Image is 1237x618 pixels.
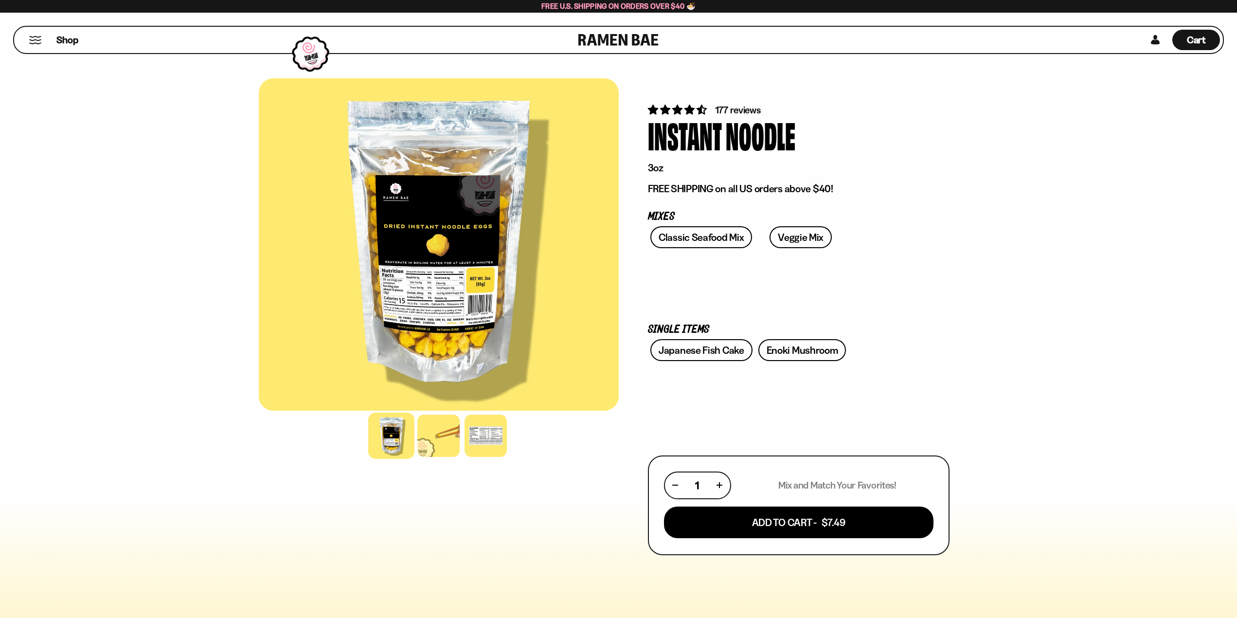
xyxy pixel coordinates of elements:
[778,479,896,491] p: Mix and Match Your Favorites!
[650,226,752,248] a: Classic Seafood Mix
[56,34,78,47] span: Shop
[648,117,722,153] div: Instant
[715,104,761,116] span: 177 reviews
[650,339,753,361] a: Japanese Fish Cake
[29,36,42,44] button: Mobile Menu Trigger
[1172,27,1220,53] div: Cart
[695,479,699,491] span: 1
[648,182,950,195] p: FREE SHIPPING on all US orders above $40!
[664,507,933,538] button: Add To Cart - $7.49
[648,104,709,116] span: 4.71 stars
[758,339,846,361] a: Enoki Mushroom
[648,325,950,334] p: Single Items
[770,226,832,248] a: Veggie Mix
[56,30,78,50] a: Shop
[1187,34,1206,46] span: Cart
[541,1,696,11] span: Free U.S. Shipping on Orders over $40 🍜
[648,162,950,174] p: 3oz
[648,212,950,221] p: Mixes
[726,117,795,153] div: Noodle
